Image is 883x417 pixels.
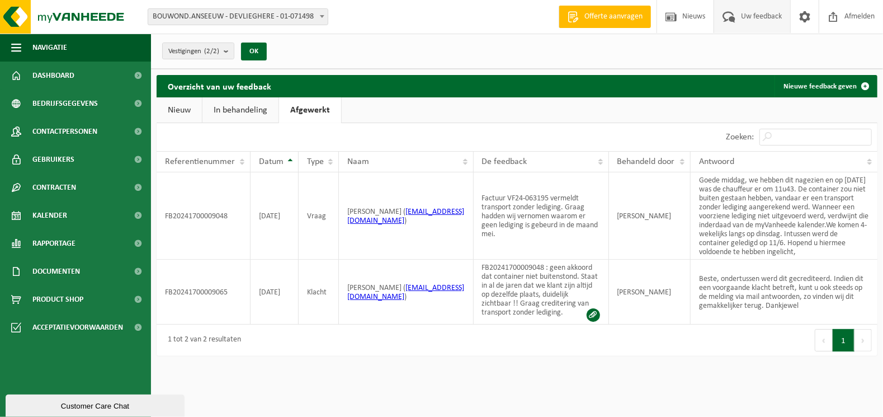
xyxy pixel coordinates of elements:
td: [PERSON_NAME] [609,260,691,325]
span: Behandeld door [617,157,675,166]
span: Referentienummer [165,157,235,166]
a: Nieuwe feedback geven [775,75,876,97]
a: [EMAIL_ADDRESS][DOMAIN_NAME] [347,284,464,301]
label: Zoeken: [726,133,754,142]
td: Factuur VF24-063195 vermeldt transport zonder lediging. Graag hadden wij vernomen waarom er geen ... [474,172,609,260]
td: [DATE] [251,260,299,325]
span: Gebruikers [32,146,74,174]
td: [PERSON_NAME] [609,172,691,260]
span: Datum [259,157,284,166]
a: In behandeling [202,97,278,123]
iframe: chat widget [6,392,187,417]
h2: Overzicht van uw feedback [157,75,282,97]
button: Vestigingen(2/2) [162,43,234,59]
span: Offerte aanvragen [582,11,645,22]
span: Type [307,157,324,166]
td: [PERSON_NAME] ( ) [339,260,473,325]
a: Afgewerkt [279,97,341,123]
td: Beste, ondertussen werd dit gecrediteerd. Indien dit een voorgaande klacht betreft, kunt u ook st... [691,260,877,325]
td: FB20241700009048 [157,172,251,260]
span: Navigatie [32,34,67,62]
button: Previous [815,329,833,352]
span: Contracten [32,174,76,202]
a: Offerte aanvragen [559,6,651,28]
span: Naam [347,157,369,166]
div: 1 tot 2 van 2 resultaten [162,330,241,350]
span: BOUWOND.ANSEEUW - DEVLIEGHERE - 01-071498 [148,8,328,25]
span: BOUWOND.ANSEEUW - DEVLIEGHERE - 01-071498 [148,9,328,25]
span: Product Shop [32,285,83,313]
span: Kalender [32,202,67,229]
span: Acceptatievoorwaarden [32,313,123,341]
span: De feedback [482,157,527,166]
span: Contactpersonen [32,118,97,146]
button: OK [241,43,267,60]
td: Vraag [299,172,339,260]
td: Klacht [299,260,339,325]
span: Vestigingen [168,43,219,60]
span: Rapportage [32,229,75,257]
a: Nieuw [157,97,202,123]
td: [DATE] [251,172,299,260]
span: Documenten [32,257,80,285]
td: FB20241700009065 [157,260,251,325]
td: [PERSON_NAME] ( ) [339,172,473,260]
td: Goede middag, we hebben dit nagezien en op [DATE] was de chauffeur er om 11u43. De container zou ... [691,172,877,260]
button: Next [854,329,872,352]
a: [EMAIL_ADDRESS][DOMAIN_NAME] [347,208,464,225]
span: Bedrijfsgegevens [32,90,98,118]
button: 1 [833,329,854,352]
td: FB20241700009048 : geen akkoord dat container niet buitenstond. Staat in al de jaren dat we klant... [474,260,609,325]
span: Antwoord [699,157,734,166]
span: Dashboard [32,62,74,90]
count: (2/2) [204,48,219,55]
